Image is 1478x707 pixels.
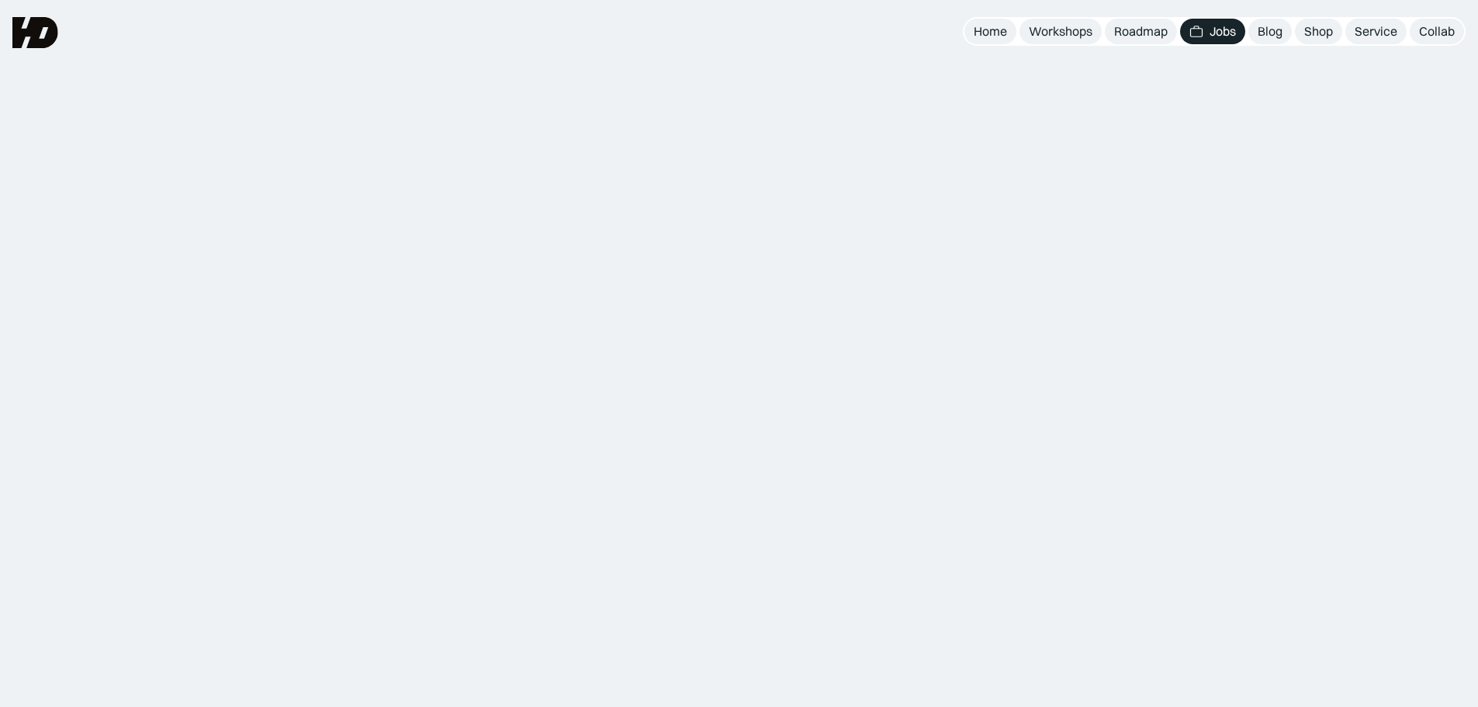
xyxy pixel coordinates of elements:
[974,23,1007,40] div: Home
[1029,23,1092,40] div: Workshops
[1019,19,1102,44] a: Workshops
[1304,23,1333,40] div: Shop
[1258,23,1282,40] div: Blog
[1180,19,1245,44] a: Jobs
[1295,19,1342,44] a: Shop
[1105,19,1177,44] a: Roadmap
[1410,19,1464,44] a: Collab
[1210,23,1236,40] div: Jobs
[1345,19,1407,44] a: Service
[964,19,1016,44] a: Home
[1114,23,1168,40] div: Roadmap
[1419,23,1455,40] div: Collab
[1248,19,1292,44] a: Blog
[1355,23,1397,40] div: Service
